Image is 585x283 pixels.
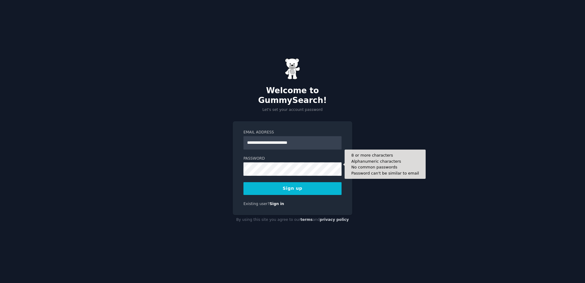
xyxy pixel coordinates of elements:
[233,86,352,105] h2: Welcome to GummySearch!
[300,218,313,222] a: terms
[233,107,352,113] p: Let's set your account password
[243,202,270,206] span: Existing user?
[285,58,300,80] img: Gummy Bear
[320,218,349,222] a: privacy policy
[243,156,342,161] label: Password
[243,130,342,135] label: Email Address
[233,215,352,225] div: By using this site you agree to our and
[243,182,342,195] button: Sign up
[270,202,284,206] a: Sign in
